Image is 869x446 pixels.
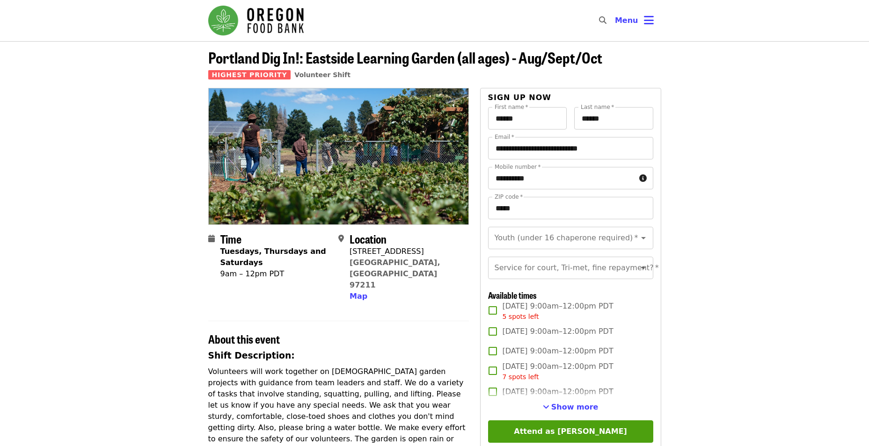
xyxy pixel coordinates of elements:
input: Search [612,9,620,32]
button: Open [637,261,650,274]
span: Time [220,230,241,247]
span: Portland Dig In!: Eastside Learning Garden (all ages) - Aug/Sept/Oct [208,46,602,68]
div: [STREET_ADDRESS] [350,246,461,257]
button: Attend as [PERSON_NAME] [488,420,653,443]
span: Map [350,292,367,301]
span: Menu [615,16,638,25]
label: First name [495,104,528,110]
input: Email [488,137,653,159]
span: Location [350,230,387,247]
span: Sign up now [488,93,552,102]
a: [GEOGRAPHIC_DATA], [GEOGRAPHIC_DATA] 97211 [350,258,440,289]
a: Volunteer Shift [294,71,351,79]
span: Available times [488,289,537,301]
button: See more timeslots [543,402,599,413]
i: map-marker-alt icon [338,234,344,243]
span: [DATE] 9:00am–12:00pm PDT [503,326,613,337]
span: 5 spots left [503,313,539,320]
button: Toggle account menu [607,9,661,32]
strong: Tuesdays, Thursdays and Saturdays [220,247,326,267]
input: First name [488,107,567,129]
div: 9am – 12pm PDT [220,268,331,280]
input: Mobile number [488,167,635,189]
label: Last name [581,104,614,110]
span: [DATE] 9:00am–12:00pm PDT [503,361,613,382]
i: bars icon [644,14,654,27]
input: Last name [574,107,653,129]
img: Oregon Food Bank - Home [208,6,304,36]
span: Show more [551,403,599,411]
button: Map [350,291,367,302]
span: About this event [208,331,280,347]
label: Mobile number [495,164,540,170]
img: Portland Dig In!: Eastside Learning Garden (all ages) - Aug/Sept/Oct organized by Oregon Food Bank [209,88,468,224]
i: calendar icon [208,234,215,243]
i: circle-info icon [639,174,647,183]
span: [DATE] 9:00am–12:00pm PDT [503,386,613,397]
label: ZIP code [495,194,523,200]
span: [DATE] 9:00am–12:00pm PDT [503,345,613,357]
strong: Shift Description: [208,351,295,360]
button: Open [637,231,650,245]
i: search icon [599,16,606,25]
span: [DATE] 9:00am–12:00pm PDT [503,301,613,322]
span: Highest Priority [208,70,291,79]
input: ZIP code [488,197,653,219]
span: 7 spots left [503,373,539,381]
label: Email [495,134,514,140]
